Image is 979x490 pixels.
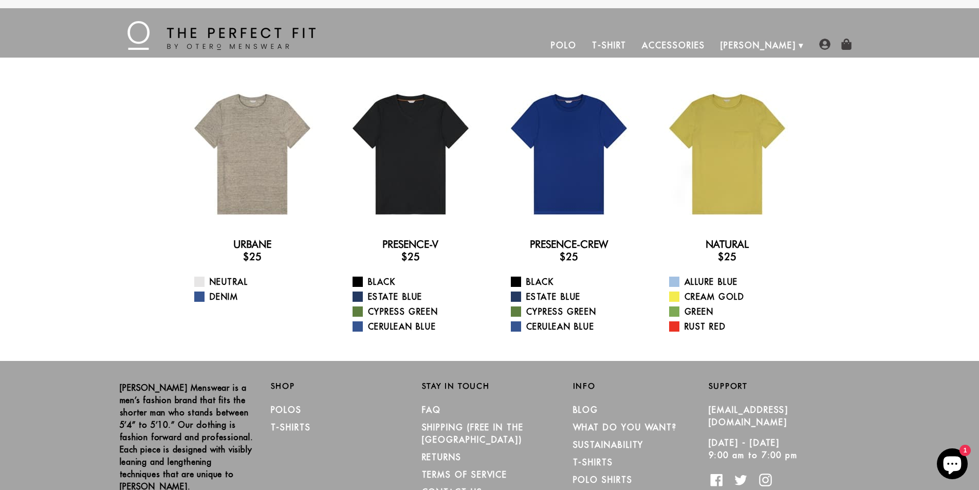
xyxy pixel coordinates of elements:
[422,422,524,445] a: SHIPPING (Free in the [GEOGRAPHIC_DATA])
[669,305,798,318] a: Green
[511,320,640,333] a: Cerulean Blue
[573,475,633,485] a: Polo Shirts
[353,305,482,318] a: Cypress Green
[511,276,640,288] a: Black
[422,469,508,480] a: TERMS OF SERVICE
[511,305,640,318] a: Cypress Green
[194,276,323,288] a: Neutral
[573,405,599,415] a: Blog
[127,21,316,50] img: The Perfect Fit - by Otero Menswear - Logo
[819,39,830,50] img: user-account-icon.png
[422,405,441,415] a: FAQ
[573,382,709,391] h2: Info
[669,320,798,333] a: Rust Red
[669,291,798,303] a: Cream Gold
[573,422,677,432] a: What Do You Want?
[233,238,271,250] a: Urbane
[340,250,482,263] h3: $25
[382,238,438,250] a: Presence-V
[841,39,852,50] img: shopping-bag-icon.png
[353,291,482,303] a: Estate Blue
[181,250,323,263] h3: $25
[353,320,482,333] a: Cerulean Blue
[584,33,634,58] a: T-Shirt
[709,437,844,461] p: [DATE] - [DATE] 9:00 am to 7:00 pm
[353,276,482,288] a: Black
[271,422,311,432] a: T-Shirts
[498,250,640,263] h3: $25
[511,291,640,303] a: Estate Blue
[634,33,712,58] a: Accessories
[194,291,323,303] a: Denim
[543,33,584,58] a: Polo
[713,33,804,58] a: [PERSON_NAME]
[422,452,461,462] a: RETURNS
[573,457,613,467] a: T-Shirts
[271,405,302,415] a: Polos
[706,238,749,250] a: Natural
[709,405,789,427] a: [EMAIL_ADDRESS][DOMAIN_NAME]
[709,382,860,391] h2: Support
[573,440,644,450] a: Sustainability
[530,238,608,250] a: Presence-Crew
[934,448,971,482] inbox-online-store-chat: Shopify online store chat
[271,382,407,391] h2: Shop
[669,276,798,288] a: Allure Blue
[656,250,798,263] h3: $25
[422,382,558,391] h2: Stay in Touch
